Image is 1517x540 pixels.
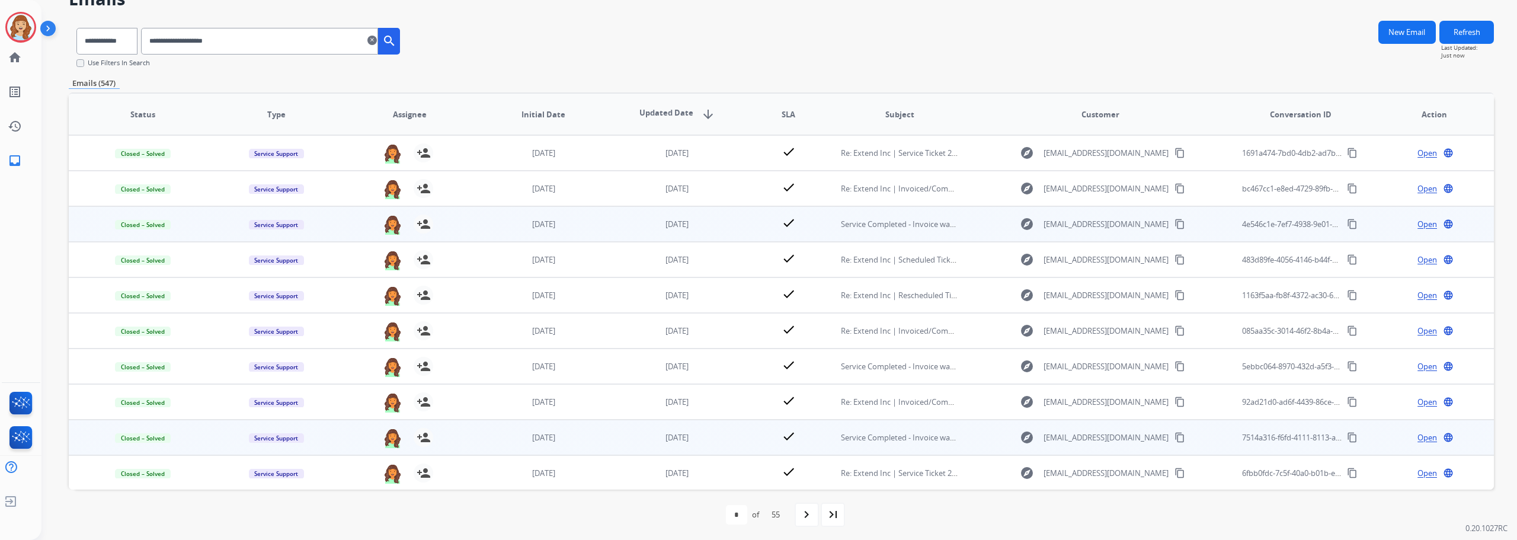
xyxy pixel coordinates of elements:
span: [EMAIL_ADDRESS][DOMAIN_NAME] [1044,468,1169,478]
img: agent-avatar [383,464,402,484]
span: Re: Extend Inc | Invoiced/Completed Ticket: 2023942, PO/WO/SALES: c4565415-deda-49d8-9a69-70f7729... [841,397,1385,407]
span: [DATE] [532,183,555,194]
span: Service Completed - Invoice was created 317250 [841,219,1009,229]
mat-icon: language [1443,397,1454,407]
span: Re: Extend Inc | Rescheduled Ticket: 2029941, PO/WO/SALES: 0340d95a-bb98-45a3-bd9a-d5467b9a6dd8, ... [841,290,1304,301]
span: Service Support [249,469,305,478]
span: Service Support [249,184,305,194]
mat-icon: content_copy [1347,290,1358,301]
mat-icon: explore [1020,146,1034,160]
mat-icon: inbox [8,154,22,168]
span: Service Support [249,149,305,158]
mat-icon: check [782,145,796,159]
mat-icon: content_copy [1347,219,1358,229]
mat-icon: check [782,394,796,408]
mat-icon: content_copy [1174,148,1185,158]
mat-icon: explore [1020,430,1034,445]
span: [DATE] [665,397,689,407]
mat-icon: person_add [417,253,431,267]
span: Conversation ID [1270,109,1332,120]
span: [EMAIL_ADDRESS][DOMAIN_NAME] [1044,148,1169,158]
span: 4e546c1e-7ef7-4938-9e01-8cdfcc81f763 [1242,219,1377,229]
mat-icon: content_copy [1174,183,1185,194]
span: Open [1417,397,1437,407]
span: [DATE] [532,219,555,229]
mat-icon: language [1443,361,1454,372]
span: 483d89fe-4056-4146-b44f-43f23189d0f9 [1242,254,1379,265]
span: Service Support [249,291,305,301]
span: [DATE] [532,468,555,478]
span: Assignee [393,109,427,120]
span: [EMAIL_ADDRESS][DOMAIN_NAME] [1044,219,1169,229]
mat-icon: content_copy [1347,397,1358,407]
mat-icon: content_copy [1174,468,1185,478]
span: Re: Extend Inc | Invoiced/Completed Ticket: 2029941, PO/WO/SALES: 0340d95a-bb98-45a3-bd9a-d5467b9... [841,183,1389,194]
span: [DATE] [665,361,689,372]
mat-icon: content_copy [1347,432,1358,443]
mat-icon: list_alt [8,85,22,99]
span: Closed – Solved [115,291,171,301]
mat-icon: person_add [417,217,431,231]
button: Refresh [1439,21,1494,44]
span: Open [1417,183,1437,194]
span: [DATE] [665,432,689,443]
mat-icon: content_copy [1174,361,1185,372]
span: Closed – Solved [115,255,171,265]
mat-icon: content_copy [1174,290,1185,301]
span: [DATE] [665,325,689,336]
mat-icon: explore [1020,217,1034,231]
span: SLA [782,109,795,120]
mat-icon: last_page [826,507,840,522]
p: Emails (547) [69,78,120,89]
mat-icon: explore [1020,395,1034,409]
span: [DATE] [665,148,689,158]
mat-icon: check [782,180,796,194]
mat-icon: person_add [417,430,431,445]
span: Closed – Solved [115,220,171,229]
span: Closed – Solved [115,327,171,336]
mat-icon: history [8,119,22,133]
span: Re: Extend Inc | Service Ticket 2018885, PO/WO/SALES:480dced6-0dc8-49bd-b667-2372bdc8722b, Custom... [841,148,1499,158]
span: Closed – Solved [115,433,171,443]
mat-icon: check [782,216,796,230]
mat-icon: search [382,34,396,48]
img: agent-avatar [383,321,402,341]
span: [EMAIL_ADDRESS][DOMAIN_NAME] [1044,397,1169,407]
span: [DATE] [665,183,689,194]
mat-icon: language [1443,148,1454,158]
span: Service Support [249,255,305,265]
span: [DATE] [532,148,555,158]
mat-icon: explore [1020,288,1034,302]
mat-icon: explore [1020,359,1034,373]
span: Service Support [249,433,305,443]
mat-icon: language [1443,432,1454,443]
span: Re: Extend Inc | Scheduled Ticket: 2029941, PO/WO/SALES: 0340d95a-bb98-45a3-bd9a-d5467b9a6dd8, Cu... [841,254,1296,265]
span: Initial Date [521,109,565,120]
span: [DATE] [532,432,555,443]
span: Open [1417,254,1437,265]
span: [DATE] [532,397,555,407]
span: Re: Extend Inc | Invoiced/Completed Ticket: 2031117, PO/WO/SALES: de2afc16-ca6e-429b-816b-830b2c7... [841,325,1384,336]
span: [DATE] [665,468,689,478]
span: Open [1417,432,1437,443]
mat-icon: content_copy [1174,397,1185,407]
span: Closed – Solved [115,149,171,158]
span: Open [1417,325,1437,336]
mat-icon: language [1443,219,1454,229]
span: Closed – Solved [115,469,171,478]
span: Service Support [249,362,305,372]
mat-icon: explore [1020,253,1034,267]
img: agent-avatar [383,392,402,413]
mat-icon: language [1443,254,1454,265]
mat-icon: person_add [417,324,431,338]
div: 55 [764,506,788,524]
mat-icon: content_copy [1347,254,1358,265]
mat-icon: check [782,251,796,266]
mat-icon: person_add [417,395,431,409]
mat-icon: person_add [417,181,431,196]
span: [DATE] [532,325,555,336]
span: 1163f5aa-fb8f-4372-ac30-6c3d948a7046 [1242,290,1379,301]
span: [EMAIL_ADDRESS][DOMAIN_NAME] [1044,254,1169,265]
mat-icon: check [782,287,796,301]
span: [DATE] [532,361,555,372]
